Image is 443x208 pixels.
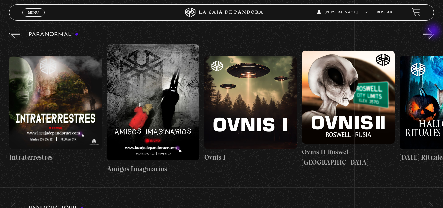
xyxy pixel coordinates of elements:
[317,11,368,14] span: [PERSON_NAME]
[204,152,297,163] h4: Ovnis I
[423,28,434,39] button: Next
[26,16,41,20] span: Cerrar
[9,28,20,39] button: Previous
[204,44,297,174] a: Ovnis I
[107,44,200,174] a: Amigos Imaginarios
[29,32,79,38] h3: Paranormal
[302,147,395,168] h4: Ovnis II Roswel [GEOGRAPHIC_DATA]
[9,44,102,174] a: Intraterrestres
[377,11,392,14] a: Buscar
[302,44,395,174] a: Ovnis II Roswel [GEOGRAPHIC_DATA]
[28,11,39,14] span: Menu
[412,8,421,17] a: View your shopping cart
[107,164,200,174] h4: Amigos Imaginarios
[9,152,102,163] h4: Intraterrestres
